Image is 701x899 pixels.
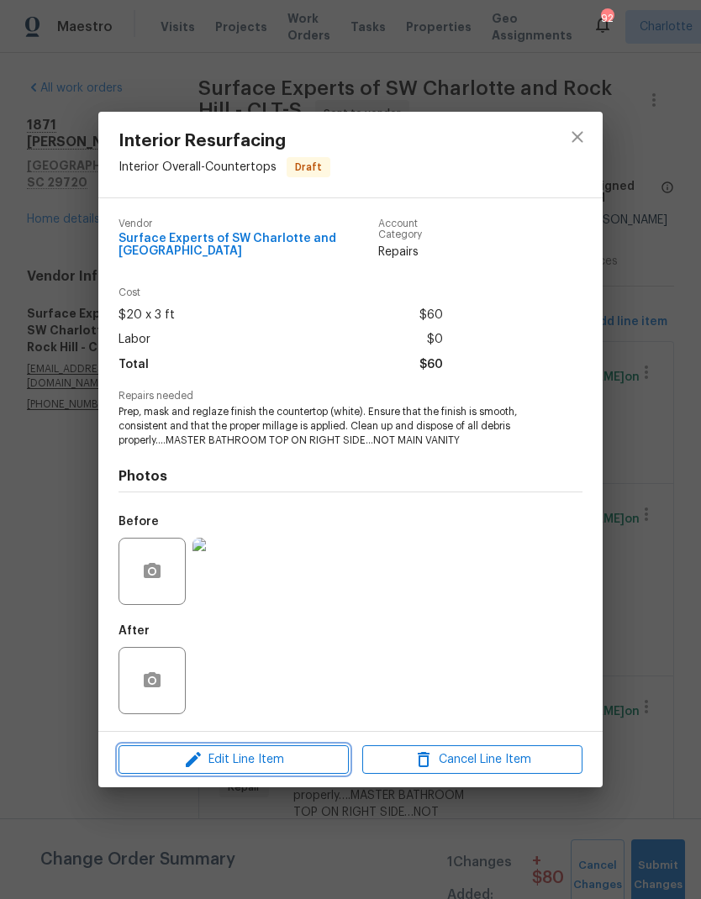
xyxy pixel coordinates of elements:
button: Cancel Line Item [362,745,582,775]
span: Repairs [378,244,443,260]
span: Cancel Line Item [367,749,577,770]
span: Total [119,353,149,377]
span: Labor [119,328,150,352]
span: Cost [119,287,443,298]
button: close [557,117,598,157]
span: Prep, mask and reglaze finish the countertop (white). Ensure that the finish is smooth, consisten... [119,405,536,447]
span: Edit Line Item [124,749,344,770]
h4: Photos [119,468,582,485]
h5: After [119,625,150,637]
span: Interior Resurfacing [119,132,330,150]
span: $20 x 3 ft [119,303,175,328]
span: $60 [419,353,443,377]
span: Vendor [119,218,378,229]
span: Repairs needed [119,391,582,402]
button: Edit Line Item [119,745,349,775]
span: $60 [419,303,443,328]
span: $0 [427,328,443,352]
span: Draft [288,159,329,176]
h5: Before [119,516,159,528]
div: 92 [601,10,613,27]
span: Interior Overall - Countertops [119,161,277,173]
span: Account Category [378,218,443,240]
span: Surface Experts of SW Charlotte and [GEOGRAPHIC_DATA] [119,233,378,258]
